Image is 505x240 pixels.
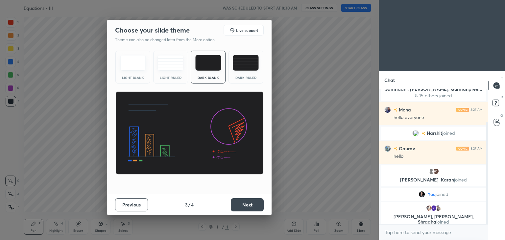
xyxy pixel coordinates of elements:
[501,76,503,81] p: T
[115,37,222,43] p: Theme can also be changed later from the More option
[231,198,264,211] button: Next
[379,71,400,89] p: Chat
[384,145,391,152] img: e96c5848a88f4ed1a62d3fdc46da1e96.jpg
[385,177,482,182] p: [PERSON_NAME], Karan
[385,86,482,92] p: Samriddhi, [PERSON_NAME], Gurmanpree...
[397,145,415,152] h6: Gaurav
[233,76,259,79] div: Dark Ruled
[454,177,467,183] span: joined
[236,28,258,32] h5: Live support
[500,113,503,118] p: G
[394,114,483,121] div: hello everyone
[470,108,483,112] div: 8:27 AM
[426,205,432,211] img: 80c1b949aab940dabc74f6c26744759a.jpg
[456,108,469,112] img: iconic-light.a09c19a4.png
[120,55,146,71] img: lightTheme.e5ed3b09.svg
[115,91,264,175] img: darkThemeBanner.d06ce4a2.svg
[195,55,221,71] img: darkTheme.f0cc69e5.svg
[421,132,425,135] img: no-rating-badge.077c3623.svg
[427,131,442,136] span: Harshit
[428,168,435,175] img: default.png
[379,89,488,225] div: grid
[191,201,194,208] h4: 4
[115,26,190,35] h2: Choose your slide theme
[412,130,419,136] img: 3
[384,107,391,113] img: 3
[436,219,449,225] span: joined
[430,205,437,211] img: 3
[501,95,503,100] p: D
[397,106,411,113] h6: Mona
[442,131,455,136] span: joined
[115,198,148,211] button: Previous
[428,192,436,197] span: You
[195,76,221,79] div: Dark Blank
[157,76,184,79] div: Light Ruled
[233,55,259,71] img: darkRuledTheme.de295e13.svg
[419,191,425,198] img: 3bd8f50cf52542888569fb27f05e67d4.jpg
[120,76,146,79] div: Light Blank
[185,201,188,208] h4: 3
[157,55,183,71] img: lightRuledTheme.5fabf969.svg
[470,147,483,151] div: 8:27 AM
[188,201,190,208] h4: /
[385,214,482,225] p: [PERSON_NAME], [PERSON_NAME], Shradha
[385,93,482,98] p: & 15 others joined
[436,192,448,197] span: joined
[394,153,483,160] div: hello
[394,108,397,112] img: no-rating-badge.077c3623.svg
[435,205,442,211] img: f077464141ae4137bb10a53b07a79da6.jpg
[433,168,439,175] img: 3
[394,147,397,151] img: no-rating-badge.077c3623.svg
[456,147,469,151] img: iconic-light.a09c19a4.png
